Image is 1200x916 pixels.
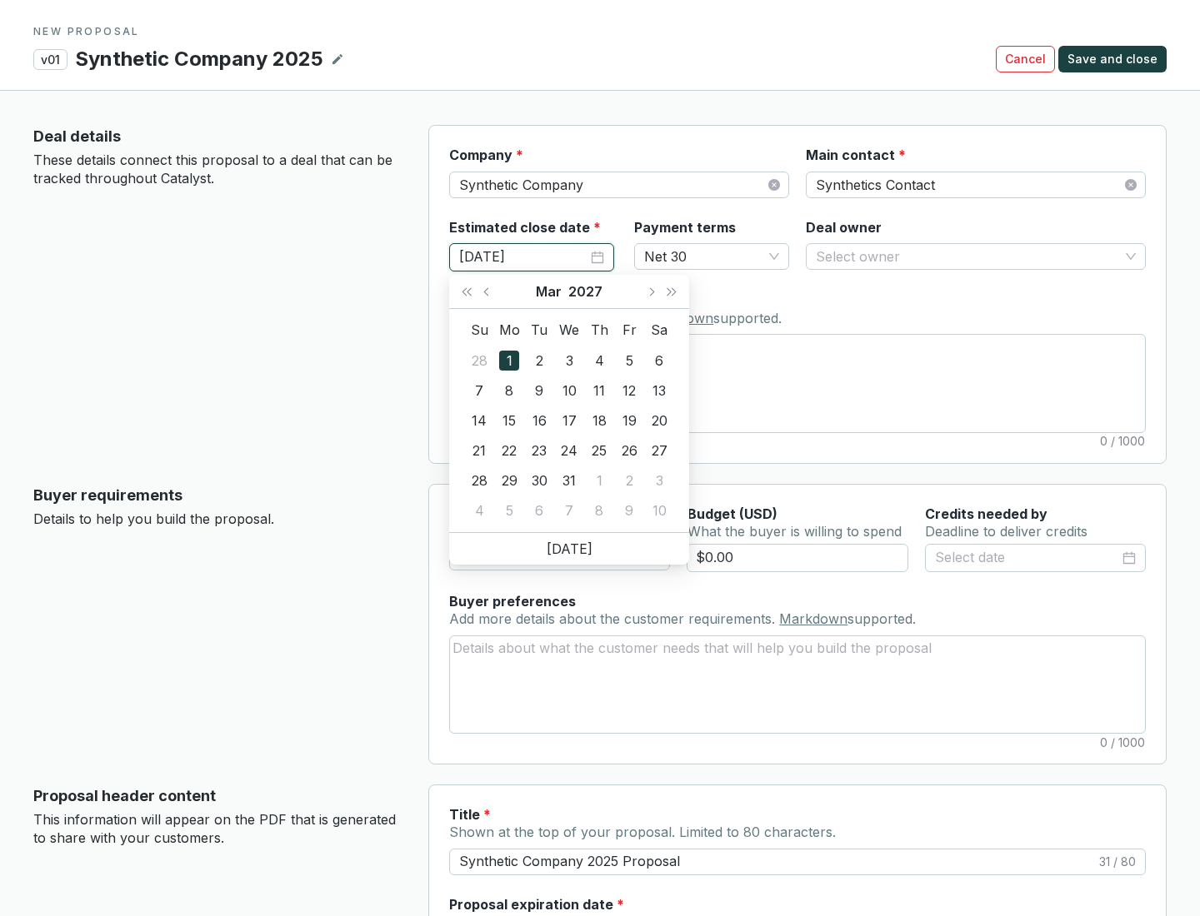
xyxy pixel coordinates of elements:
[713,310,782,326] span: supported.
[925,523,1087,540] span: Deadline to deliver credits
[499,411,519,431] div: 15
[614,346,644,376] td: 2027-03-05
[925,505,1047,523] label: Credits needed by
[644,436,674,465] td: 2027-03-27
[559,470,579,490] div: 31
[687,523,902,540] span: What the buyer is willing to spend
[584,465,614,495] td: 2027-04-01
[464,465,494,495] td: 2027-03-28
[464,376,494,406] td: 2027-03-07
[74,45,324,73] p: Synthetic Company 2025
[644,465,674,495] td: 2027-04-03
[33,784,402,808] p: Proposal header content
[584,436,614,465] td: 2027-03-25
[459,172,779,197] span: Synthetic Company
[584,316,614,346] th: Th
[687,505,777,522] span: Budget (USD)
[469,470,489,490] div: 28
[644,316,674,346] th: Sa
[589,470,609,490] div: 1
[524,376,554,406] td: 2027-03-09
[529,381,549,401] div: 9
[640,275,662,308] button: Next month (PageDown)
[464,316,494,346] th: Su
[619,381,639,401] div: 12
[464,346,494,376] td: 2027-02-28
[33,25,1167,38] p: NEW PROPOSAL
[559,441,579,460] div: 24
[816,172,1136,197] span: Synthetics Contact
[469,500,489,520] div: 4
[644,346,674,376] td: 2027-03-06
[547,540,592,557] a: [DATE]
[499,500,519,520] div: 5
[499,381,519,401] div: 8
[554,406,584,436] td: 2027-03-17
[559,411,579,431] div: 17
[644,406,674,436] td: 2027-03-20
[661,275,682,308] button: Next year (Control + right)
[494,495,524,525] td: 2027-04-05
[614,495,644,525] td: 2027-04-09
[614,436,644,465] td: 2027-03-26
[494,316,524,346] th: Mo
[768,179,780,191] span: close-circle
[464,495,494,525] td: 2027-04-04
[806,218,882,236] label: Deal owner
[449,895,624,914] label: Proposal expiration date
[935,547,1119,569] input: Select date
[1067,51,1157,67] span: Save and close
[33,811,402,847] p: This information will appear on the PDF that is generated to share with your customers.
[449,592,576,610] label: Buyer preferences
[649,351,669,371] div: 6
[554,436,584,465] td: 2027-03-24
[469,411,489,431] div: 14
[524,436,554,465] td: 2027-03-23
[449,824,836,840] span: Shown at the top of your proposal. Limited to 80 characters.
[584,346,614,376] td: 2027-03-04
[494,465,524,495] td: 2027-03-29
[619,500,639,520] div: 9
[554,465,584,495] td: 2027-03-31
[524,406,554,436] td: 2027-03-16
[584,495,614,525] td: 2027-04-08
[524,316,554,346] th: Tu
[554,346,584,376] td: 2027-03-03
[584,406,614,436] td: 2027-03-18
[649,411,669,431] div: 20
[494,406,524,436] td: 2027-03-15
[554,376,584,406] td: 2027-03-10
[499,441,519,460] div: 22
[589,381,609,401] div: 11
[619,441,639,460] div: 26
[649,381,669,401] div: 13
[449,610,779,627] span: Add more details about the customer requirements.
[1005,51,1046,67] span: Cancel
[568,275,602,308] button: Choose a year
[449,218,601,236] label: Estimated close date
[554,316,584,346] th: We
[614,316,644,346] th: Fr
[619,470,639,490] div: 2
[614,376,644,406] td: 2027-03-12
[1058,46,1167,72] button: Save and close
[1099,854,1136,870] span: 31 / 80
[33,125,402,148] p: Deal details
[469,441,489,460] div: 21
[469,351,489,371] div: 28
[499,470,519,490] div: 29
[634,218,736,236] label: Payment terms
[524,495,554,525] td: 2027-04-06
[33,152,402,187] p: These details connect this proposal to a deal that can be tracked throughout Catalyst.
[464,406,494,436] td: 2027-03-14
[644,376,674,406] td: 2027-03-13
[464,436,494,465] td: 2027-03-21
[619,411,639,431] div: 19
[494,376,524,406] td: 2027-03-08
[559,500,579,520] div: 7
[529,470,549,490] div: 30
[33,510,402,529] p: Details to help you build the proposal.
[589,500,609,520] div: 8
[524,346,554,376] td: 2027-03-02
[33,49,67,70] p: v01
